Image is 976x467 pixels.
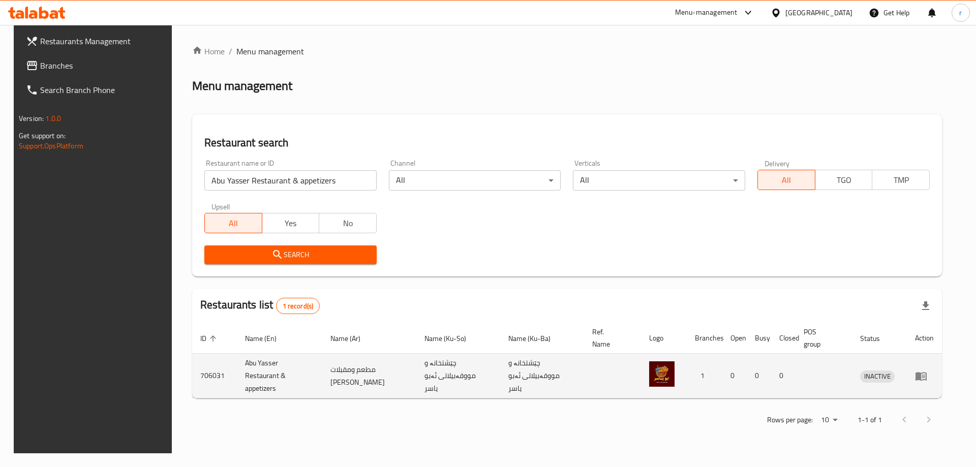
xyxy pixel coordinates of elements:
td: 0 [747,354,771,398]
th: Closed [771,323,796,354]
button: TMP [872,170,930,190]
div: [GEOGRAPHIC_DATA] [785,7,852,18]
td: 706031 [192,354,237,398]
img: Abu Yasser Restaurant & appetizers [649,361,675,387]
span: Get support on: [19,129,66,142]
li: / [229,45,232,57]
th: Branches [687,323,722,354]
a: Support.OpsPlatform [19,139,83,152]
span: 1.0.0 [45,112,61,125]
div: All [389,170,561,191]
input: Search for restaurant name or ID.. [204,170,377,191]
span: Branches [40,59,169,72]
td: Abu Yasser Restaurant & appetizers [237,354,322,398]
button: Search [204,245,377,264]
span: All [762,173,811,188]
span: ID [200,332,220,345]
div: All [573,170,745,191]
th: Busy [747,323,771,354]
div: Total records count [276,298,320,314]
th: Logo [641,323,687,354]
label: Delivery [765,160,790,167]
span: Search Branch Phone [40,84,169,96]
span: Yes [266,216,316,231]
span: INACTIVE [860,370,895,382]
span: Name (Ku-Ba) [508,332,564,345]
button: All [204,213,262,233]
a: Branches [18,53,177,78]
span: Name (Ku-So) [424,332,479,345]
span: Name (En) [245,332,290,345]
th: Open [722,323,747,354]
nav: breadcrumb [192,45,942,57]
span: Version: [19,112,44,125]
td: 1 [687,354,722,398]
h2: Restaurants list [200,297,320,314]
button: Yes [262,213,320,233]
td: 0 [771,354,796,398]
div: Export file [913,294,938,318]
span: Restaurants Management [40,35,169,47]
button: All [757,170,815,190]
span: POS group [804,326,840,350]
span: No [323,216,373,231]
span: Search [212,248,369,261]
span: Name (Ar) [330,332,374,345]
a: Home [192,45,225,57]
th: Action [907,323,942,354]
div: Rows per page: [817,413,841,428]
td: 0 [722,354,747,398]
span: Status [860,332,893,345]
span: Ref. Name [592,326,629,350]
span: 1 record(s) [277,301,320,311]
label: Upsell [211,203,230,210]
td: چێشتخانە و مووقەبیلاتی ئەبو یاسر [416,354,500,398]
td: مطعم ومقبلات [PERSON_NAME] [322,354,417,398]
span: Menu management [236,45,304,57]
span: All [209,216,258,231]
div: Menu [915,370,934,382]
span: r [959,7,962,18]
td: چێشتخانە و مووقەبیلاتی ئەبو یاسر [500,354,584,398]
p: Rows per page: [767,414,813,426]
div: INACTIVE [860,370,895,383]
button: No [319,213,377,233]
a: Search Branch Phone [18,78,177,102]
div: Menu-management [675,7,738,19]
a: Restaurants Management [18,29,177,53]
h2: Restaurant search [204,135,930,150]
span: TGO [819,173,869,188]
span: TMP [876,173,926,188]
p: 1-1 of 1 [858,414,882,426]
table: enhanced table [192,323,942,398]
h2: Menu management [192,78,292,94]
button: TGO [815,170,873,190]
